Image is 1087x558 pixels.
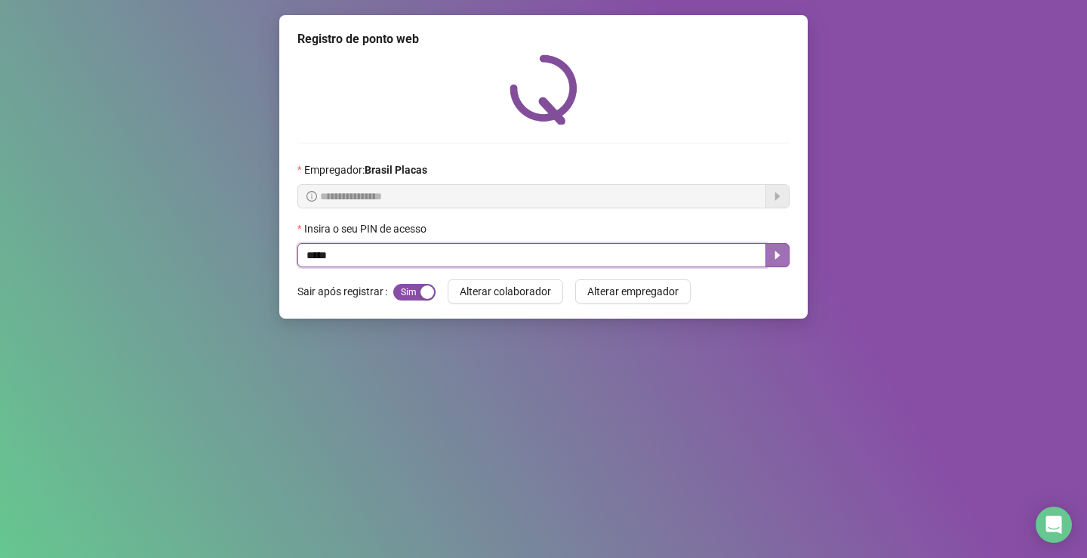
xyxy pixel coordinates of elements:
[297,30,790,48] div: Registro de ponto web
[575,279,691,304] button: Alterar empregador
[297,220,436,237] label: Insira o seu PIN de acesso
[1036,507,1072,543] div: Open Intercom Messenger
[510,54,577,125] img: QRPoint
[306,191,317,202] span: info-circle
[587,283,679,300] span: Alterar empregador
[304,162,427,178] span: Empregador :
[365,164,427,176] strong: Brasil Placas
[771,249,784,261] span: caret-right
[460,283,551,300] span: Alterar colaborador
[297,279,393,304] label: Sair após registrar
[448,279,563,304] button: Alterar colaborador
